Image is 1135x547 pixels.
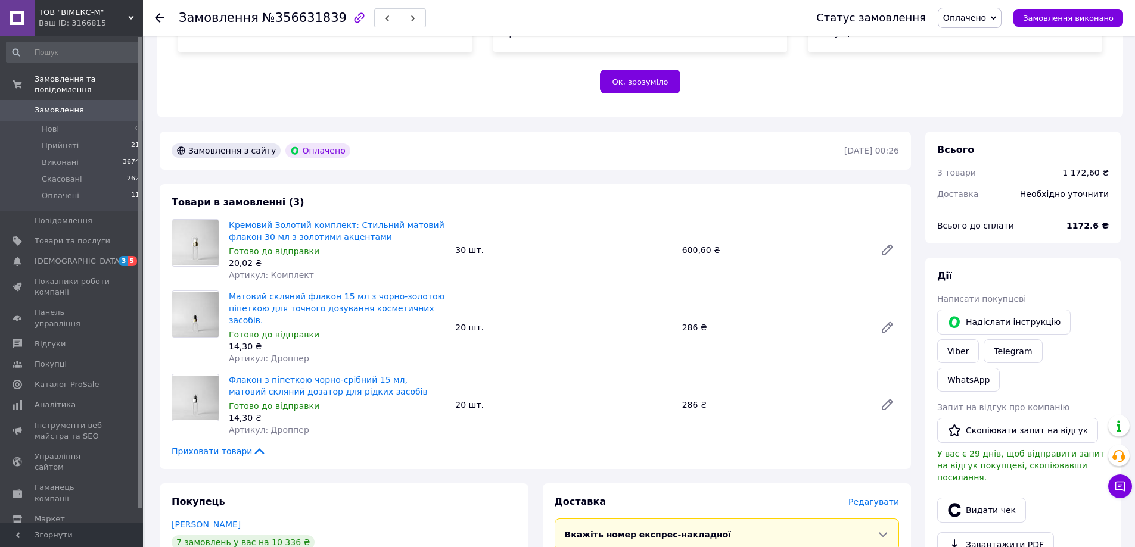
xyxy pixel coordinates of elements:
span: Готово до відправки [229,246,319,256]
span: №356631839 [262,11,347,25]
span: Інструменти веб-майстра та SEO [35,420,110,442]
div: 14,30 ₴ [229,340,446,352]
span: Вкажіть номер експрес-накладної [565,530,732,539]
span: Маркет [35,514,65,524]
span: Доставка [555,496,607,507]
a: Редагувати [875,315,899,339]
div: Повернутися назад [155,12,164,24]
a: Telegram [984,339,1042,363]
span: 262 [127,174,139,185]
span: Готово до відправки [229,401,319,411]
span: У вас є 29 днів, щоб відправити запит на відгук покупцеві, скопіювавши посилання. [937,449,1105,482]
button: Скопіювати запит на відгук [937,418,1098,443]
a: Кремовий Золотий комплект: Стильний матовий флакон 30 мл з золотими акцентами [229,220,444,242]
a: Флакон з піпеткою чорно-срібний 15 мл, матовий скляний дозатор для рідких засобів [229,375,428,396]
input: Пошук [6,42,141,63]
span: Покупець [172,496,225,507]
a: Редагувати [875,393,899,417]
div: Оплачено [285,143,350,158]
span: Оплачені [42,190,79,201]
span: Показники роботи компанії [35,276,110,298]
a: [PERSON_NAME] [172,520,241,529]
span: Доставка [937,189,978,199]
button: Чат з покупцем [1108,474,1132,498]
span: 0 [135,124,139,135]
span: Дії [937,270,952,282]
span: 3 товари [937,168,976,177]
div: 286 ₴ [677,319,870,336]
span: Покупці [35,359,67,370]
button: Замовлення виконано [1013,9,1123,27]
span: Замовлення [179,11,259,25]
span: 11 [131,190,139,201]
span: Каталог ProSale [35,379,99,390]
span: Скасовані [42,174,82,185]
span: Управління сайтом [35,451,110,473]
span: Написати покупцеві [937,294,1026,304]
span: Виконані [42,157,79,168]
span: Редагувати [848,497,899,507]
span: Ок, зрозуміло [612,77,668,86]
span: 3674 [123,157,139,168]
span: Запит на відгук про компанію [937,402,1069,412]
button: Видати чек [937,498,1026,523]
span: Аналітика [35,399,76,410]
span: Відгуки [35,339,66,349]
span: Всього до сплати [937,221,1014,230]
span: Прийняті [42,140,79,151]
img: Матовий скляний флакон 15 мл з чорно-золотою піпеткою для точного дозування косметичних засобів. [172,292,219,337]
a: Матовий скляний флакон 15 мл з чорно-золотою піпеткою для точного дозування косметичних засобів. [229,292,444,325]
span: Товари в замовленні (3) [172,196,304,208]
div: 20 шт. [450,319,677,336]
span: Приховати товари [172,445,266,457]
span: Всього [937,144,974,155]
button: Ок, зрозуміло [600,70,681,93]
span: Оплачено [943,13,986,23]
div: 1 172,60 ₴ [1062,167,1109,179]
span: Нові [42,124,59,135]
button: Надіслати інструкцію [937,310,1071,335]
a: WhatsApp [937,368,1000,392]
div: 30 шт. [450,242,677,258]
span: 5 [128,256,137,266]
span: Артикул: Комплект [229,270,314,280]
span: Замовлення та повідомлення [35,74,143,95]
div: Ваш ID: 3166815 [39,18,143,29]
span: Гаманець компанії [35,482,110,504]
b: 1172.6 ₴ [1066,221,1109,230]
span: Замовлення виконано [1023,14,1114,23]
span: Товари та послуги [35,236,110,246]
a: Viber [937,339,979,363]
div: 286 ₴ [677,396,870,413]
img: Флакон з піпеткою чорно-срібний 15 мл, матовий скляний дозатор для рідких засобів [172,376,219,420]
span: Замовлення [35,105,84,115]
span: [DEMOGRAPHIC_DATA] [35,256,123,267]
span: ТОВ "ВІМЕКС-М" [39,7,128,18]
time: [DATE] 00:26 [844,146,899,155]
div: 600,60 ₴ [677,242,870,258]
span: Панель управління [35,307,110,329]
div: Статус замовлення [816,12,926,24]
span: Повідомлення [35,215,92,226]
span: Артикул: Дроппер [229,425,309,435]
img: Кремовий Золотий комплект: Стильний матовий флакон 30 мл з золотими акцентами [172,220,219,265]
div: 20,02 ₴ [229,257,446,269]
div: Необхідно уточнити [1013,181,1116,207]
a: Редагувати [875,238,899,262]
div: Замовлення з сайту [172,143,281,158]
span: 21 [131,140,139,151]
span: Готово до відправки [229,330,319,339]
div: 14,30 ₴ [229,412,446,424]
span: Артикул: Дроппер [229,354,309,363]
div: 20 шт. [450,396,677,413]
span: 3 [119,256,128,266]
